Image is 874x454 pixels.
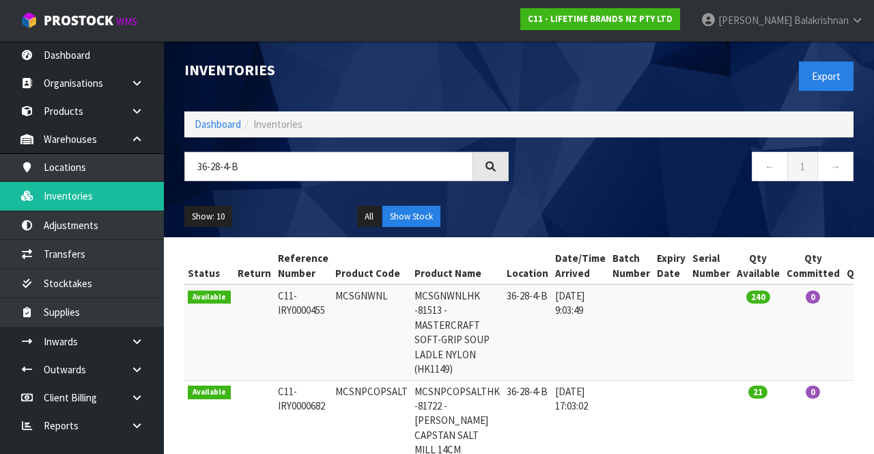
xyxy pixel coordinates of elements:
[382,206,440,228] button: Show Stock
[411,248,503,284] th: Product Name
[44,12,113,29] span: ProStock
[783,248,843,284] th: Qty Committed
[529,152,854,185] nav: Page navigation
[520,8,680,30] a: C11 - LIFETIME BRANDS NZ PTY LTD
[733,248,783,284] th: Qty Available
[332,284,411,380] td: MCSGNWNL
[806,386,820,399] span: 0
[274,248,332,284] th: Reference Number
[274,284,332,380] td: C11-IRY0000455
[411,284,503,380] td: MCSGNWNLHK -81513 - MASTERCRAFT SOFT-GRIP SOUP LADLE NYLON (HK1149)
[609,248,653,284] th: Batch Number
[20,12,38,29] img: cube-alt.png
[689,248,733,284] th: Serial Number
[503,248,552,284] th: Location
[188,386,231,399] span: Available
[332,248,411,284] th: Product Code
[746,291,770,304] span: 240
[184,152,473,181] input: Search inventories
[799,62,854,91] button: Export
[794,14,849,27] span: Balakrishnan
[503,284,552,380] td: 36-28-4-B
[748,386,767,399] span: 21
[528,13,673,25] strong: C11 - LIFETIME BRANDS NZ PTY LTD
[806,291,820,304] span: 0
[653,248,689,284] th: Expiry Date
[195,118,241,131] a: Dashboard
[184,206,232,228] button: Show: 10
[116,15,137,28] small: WMS
[787,152,818,181] a: 1
[234,248,274,284] th: Return
[253,118,302,131] span: Inventories
[817,152,854,181] a: →
[552,248,609,284] th: Date/Time Arrived
[718,14,792,27] span: [PERSON_NAME]
[188,291,231,304] span: Available
[552,284,609,380] td: [DATE] 9:03:49
[184,248,234,284] th: Status
[184,62,509,78] h1: Inventories
[357,206,381,228] button: All
[752,152,788,181] a: ←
